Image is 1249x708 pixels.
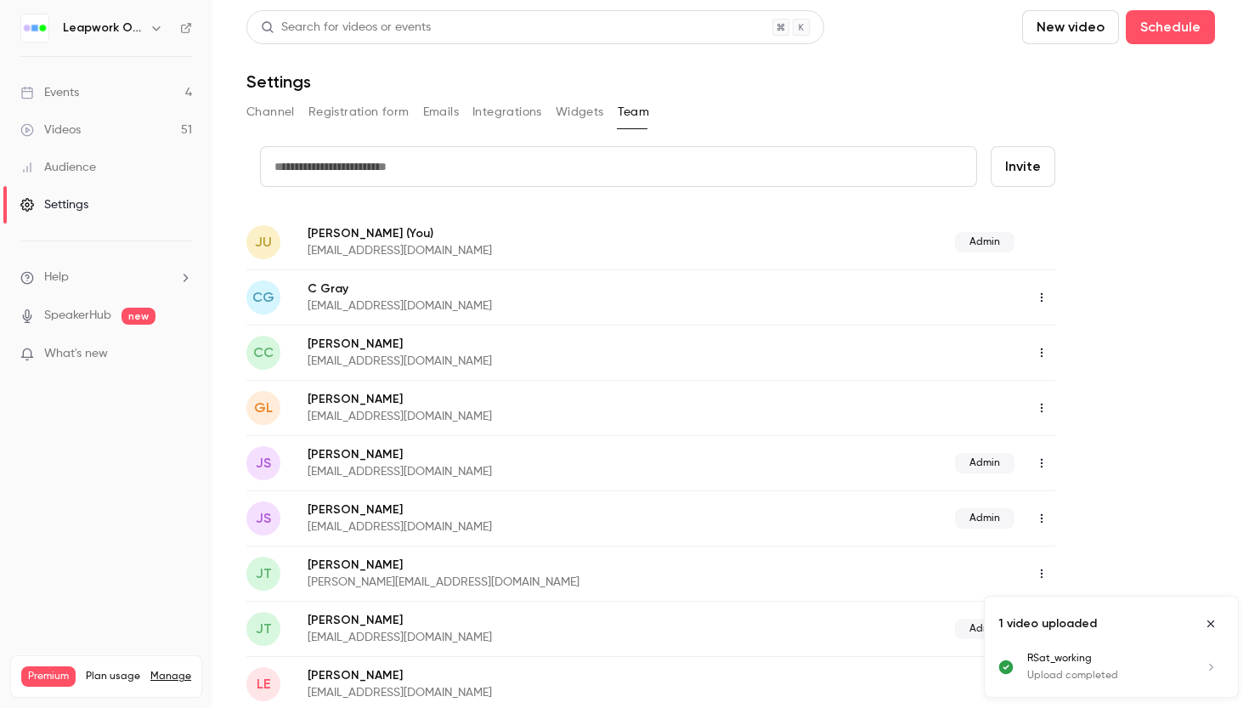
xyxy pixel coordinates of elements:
[308,667,760,684] p: [PERSON_NAME]
[257,674,271,694] span: LE
[618,99,650,126] button: Team
[20,84,79,101] div: Events
[308,684,760,701] p: [EMAIL_ADDRESS][DOMAIN_NAME]
[261,19,431,37] div: Search for videos or events
[308,336,760,353] p: [PERSON_NAME]
[308,557,804,574] p: [PERSON_NAME]
[1027,651,1184,666] p: RSat_working
[308,446,724,463] p: [PERSON_NAME]
[955,453,1014,473] span: Admin
[308,99,410,126] button: Registration form
[20,269,192,286] li: help-dropdown-opener
[1126,10,1215,44] button: Schedule
[1022,10,1119,44] button: New video
[256,564,272,584] span: JT
[308,391,760,408] p: [PERSON_NAME]
[122,308,155,325] span: new
[20,196,88,213] div: Settings
[991,146,1055,187] button: Invite
[308,297,760,314] p: [EMAIL_ADDRESS][DOMAIN_NAME]
[252,287,274,308] span: CG
[246,99,295,126] button: Channel
[472,99,542,126] button: Integrations
[254,398,273,418] span: GL
[308,280,760,297] p: C Gray
[1197,610,1224,637] button: Close uploads list
[308,518,724,535] p: [EMAIL_ADDRESS][DOMAIN_NAME]
[21,666,76,687] span: Premium
[150,670,191,683] a: Manage
[308,463,724,480] p: [EMAIL_ADDRESS][DOMAIN_NAME]
[255,232,272,252] span: JU
[308,629,724,646] p: [EMAIL_ADDRESS][DOMAIN_NAME]
[256,619,272,639] span: JT
[955,508,1014,529] span: Admin
[256,508,271,529] span: JS
[63,20,143,37] h6: Leapwork Online Event
[308,353,760,370] p: [EMAIL_ADDRESS][DOMAIN_NAME]
[955,619,1014,639] span: Admin
[1027,651,1224,683] a: RSat_workingUpload completed
[86,670,140,683] span: Plan usage
[44,345,108,363] span: What's new
[253,343,274,363] span: CC
[308,612,724,629] p: [PERSON_NAME]
[308,574,804,591] p: [PERSON_NAME][EMAIL_ADDRESS][DOMAIN_NAME]
[256,453,271,473] span: JS
[423,99,459,126] button: Emails
[308,501,724,518] p: [PERSON_NAME]
[20,122,81,139] div: Videos
[308,242,724,259] p: [EMAIL_ADDRESS][DOMAIN_NAME]
[21,14,48,42] img: Leapwork Online Event
[998,615,1097,632] p: 1 video uploaded
[1027,668,1184,683] p: Upload completed
[172,347,192,362] iframe: Noticeable Trigger
[308,224,724,242] p: [PERSON_NAME]
[955,232,1014,252] span: Admin
[308,408,760,425] p: [EMAIL_ADDRESS][DOMAIN_NAME]
[20,159,96,176] div: Audience
[985,651,1238,697] ul: Uploads list
[44,307,111,325] a: SpeakerHub
[556,99,604,126] button: Widgets
[403,224,433,242] span: (You)
[246,71,311,92] h1: Settings
[44,269,69,286] span: Help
